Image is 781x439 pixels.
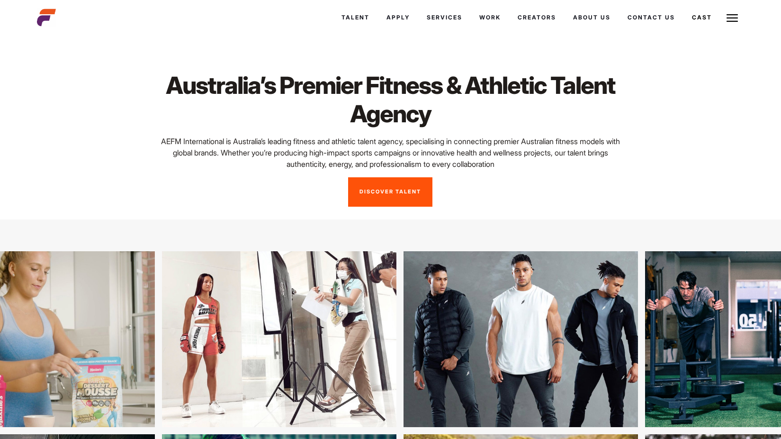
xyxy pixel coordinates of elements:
a: Talent [333,5,378,30]
img: cropped-aefm-brand-fav-22-square.png [37,8,56,27]
h1: Australia’s Premier Fitness & Athletic Talent Agency [157,71,624,128]
a: Work [471,5,509,30]
a: Cast [683,5,720,30]
a: Discover Talent [348,177,432,207]
a: Services [418,5,471,30]
img: lknlkn [364,251,599,427]
p: AEFM International is Australia’s leading fitness and athletic talent agency, specialising in con... [157,136,624,170]
a: Contact Us [619,5,683,30]
a: Apply [378,5,418,30]
img: XZFBDsaDFB [123,251,357,427]
a: About Us [565,5,619,30]
a: Creators [509,5,565,30]
img: Burger icon [727,12,738,24]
